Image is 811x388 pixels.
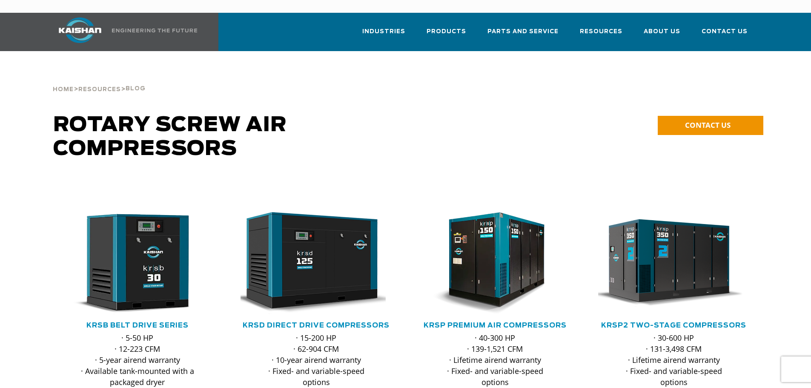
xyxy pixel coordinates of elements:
a: Kaishan USA [48,13,199,51]
span: About Us [644,27,680,37]
span: Parts and Service [487,27,559,37]
span: Home [53,87,74,92]
img: krsb30 [55,212,207,314]
p: · 40-300 HP · 139-1,521 CFM · Lifetime airend warranty · Fixed- and variable-speed options [436,332,554,388]
p: · 30-600 HP · 131-3,498 CFM · Lifetime airend warranty · Fixed- and variable-speed options [615,332,733,388]
a: KRSB Belt Drive Series [86,322,189,329]
a: Parts and Service [487,20,559,49]
span: Resources [78,87,121,92]
span: Products [427,27,466,37]
img: Engineering the future [112,29,197,32]
span: Resources [580,27,622,37]
div: > > [53,64,146,96]
a: KRSP2 Two-Stage Compressors [601,322,746,329]
img: krsp150 [413,212,565,314]
a: Home [53,85,74,93]
div: krsd125 [241,212,392,314]
span: Industries [362,27,405,37]
div: krsp150 [419,212,571,314]
img: krsd125 [234,212,386,314]
a: Resources [580,20,622,49]
a: About Us [644,20,680,49]
div: krsb30 [62,212,213,314]
a: CONTACT US [658,116,763,135]
a: Products [427,20,466,49]
img: krsp350 [592,212,743,314]
img: kaishan logo [48,17,112,43]
a: KRSD Direct Drive Compressors [243,322,390,329]
p: · 15-200 HP · 62-904 CFM · 10-year airend warranty · Fixed- and variable-speed options [258,332,375,388]
a: Resources [78,85,121,93]
span: CONTACT US [685,120,731,130]
a: KRSP Premium Air Compressors [424,322,567,329]
span: Rotary Screw Air Compressors [53,115,287,159]
span: Blog [126,86,146,92]
a: Contact Us [702,20,748,49]
a: Industries [362,20,405,49]
span: Contact Us [702,27,748,37]
div: krsp350 [598,212,750,314]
